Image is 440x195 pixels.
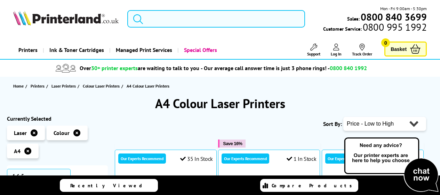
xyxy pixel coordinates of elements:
[7,115,108,122] div: Currently Selected
[13,10,119,25] img: Printerland Logo
[127,83,169,89] span: A4 Colour Laser Printers
[13,41,43,59] a: Printers
[43,41,109,59] a: Ink & Toner Cartridges
[223,141,242,146] span: Save 16%
[391,44,407,54] span: Basket
[360,14,427,20] a: 0800 840 3699
[7,95,433,112] h1: A4 Colour Laser Printers
[14,148,21,155] span: A4
[384,42,427,57] a: Basket 0
[361,10,427,23] b: 0800 840 3699
[362,24,427,30] span: 0800 995 1992
[109,41,177,59] a: Managed Print Services
[91,65,138,72] span: 30+ printer experts
[177,41,222,59] a: Special Offers
[54,129,70,136] span: Colour
[60,179,158,192] a: Recently Viewed
[83,82,121,90] a: Colour Laser Printers
[352,44,372,57] a: Track Order
[80,65,199,72] span: Over are waiting to talk to you
[260,179,358,192] a: Compare Products
[287,155,317,162] div: 1 In Stock
[83,82,120,90] span: Colour Laser Printers
[347,15,360,22] span: Sales:
[49,41,104,59] span: Ink & Toner Cartridges
[51,82,76,90] span: Laser Printers
[218,140,246,148] button: Save 16%
[13,10,119,27] a: Printerland Logo
[222,153,269,164] div: Our Experts Recommend
[14,129,27,136] span: Laser
[31,82,45,90] span: Printers
[343,136,440,194] img: Open Live Chat window
[307,44,320,57] a: Support
[331,51,342,57] span: Log In
[118,153,166,164] div: Our Experts Recommend
[380,5,427,12] span: Mon - Fri 9:00am - 5:30pm
[31,82,46,90] a: Printers
[330,65,367,72] span: 0800 840 1992
[381,38,390,47] span: 0
[331,44,342,57] a: Log In
[180,155,213,162] div: 35 In Stock
[272,182,356,189] span: Compare Products
[13,82,25,90] a: Home
[323,120,342,127] span: Sort By:
[323,24,427,32] span: Customer Service:
[307,51,320,57] span: Support
[51,82,78,90] a: Laser Printers
[201,65,367,72] span: - Our average call answer time is just 3 phone rings! -
[325,153,373,164] div: Our Experts Recommend
[70,182,149,189] span: Recently Viewed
